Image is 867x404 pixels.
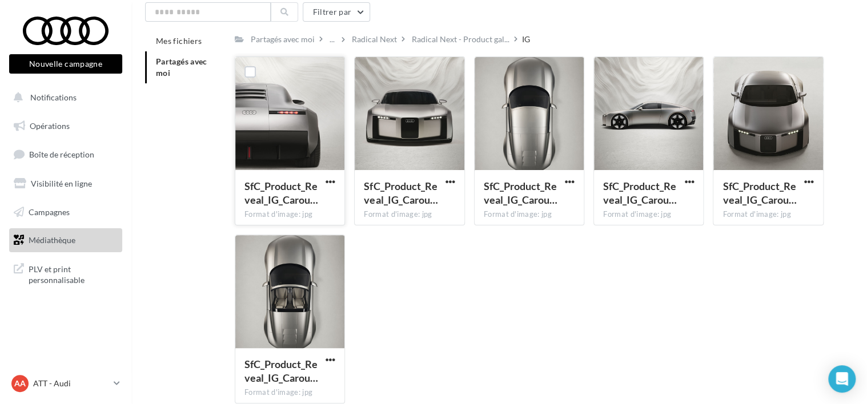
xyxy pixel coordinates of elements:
div: Open Intercom Messenger [828,365,856,393]
span: Mes fichiers [156,36,202,46]
button: Notifications [7,86,120,110]
a: Boîte de réception [7,142,125,167]
div: Format d'image: jpg [722,209,813,220]
button: Filtrer par [303,2,370,22]
span: PLV et print personnalisable [29,261,118,286]
div: Format d'image: jpg [244,209,335,220]
a: Visibilité en ligne [7,172,125,196]
span: SfC_Product_Reveal_IG_Carousel_4 [244,358,318,384]
span: SfC_Product_Reveal_IG_Carousel_5 [603,180,677,206]
div: Radical Next [352,34,397,45]
div: IG [522,34,530,45]
span: AA [14,378,26,389]
div: Partagés avec moi [251,34,315,45]
a: AA ATT - Audi [9,373,122,394]
a: PLV et print personnalisable [7,257,125,290]
div: ... [327,31,337,47]
p: ATT - Audi [33,378,109,389]
span: Boîte de réception [29,150,94,159]
a: Campagnes [7,200,125,224]
span: SfC_Product_Reveal_IG_Carousel_1 [722,180,796,206]
button: Nouvelle campagne [9,54,122,74]
a: Médiathèque [7,228,125,252]
span: Partagés avec moi [156,56,207,78]
div: Format d'image: jpg [484,209,575,220]
span: Campagnes [29,207,70,216]
span: Visibilité en ligne [31,179,92,188]
div: Format d'image: jpg [364,209,455,220]
div: Format d'image: jpg [244,387,335,398]
span: Opérations [30,121,70,131]
div: Format d'image: jpg [603,209,694,220]
span: SfC_Product_Reveal_IG_Carousel_6 [244,180,318,206]
span: Médiathèque [29,235,75,245]
span: Radical Next - Product gal... [412,34,509,45]
span: SfC_Product_Reveal_IG_Carousel_3 [484,180,557,206]
a: Opérations [7,114,125,138]
span: SfC_Product_Reveal_IG_Carousel_2 [364,180,437,206]
span: Notifications [30,92,77,102]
